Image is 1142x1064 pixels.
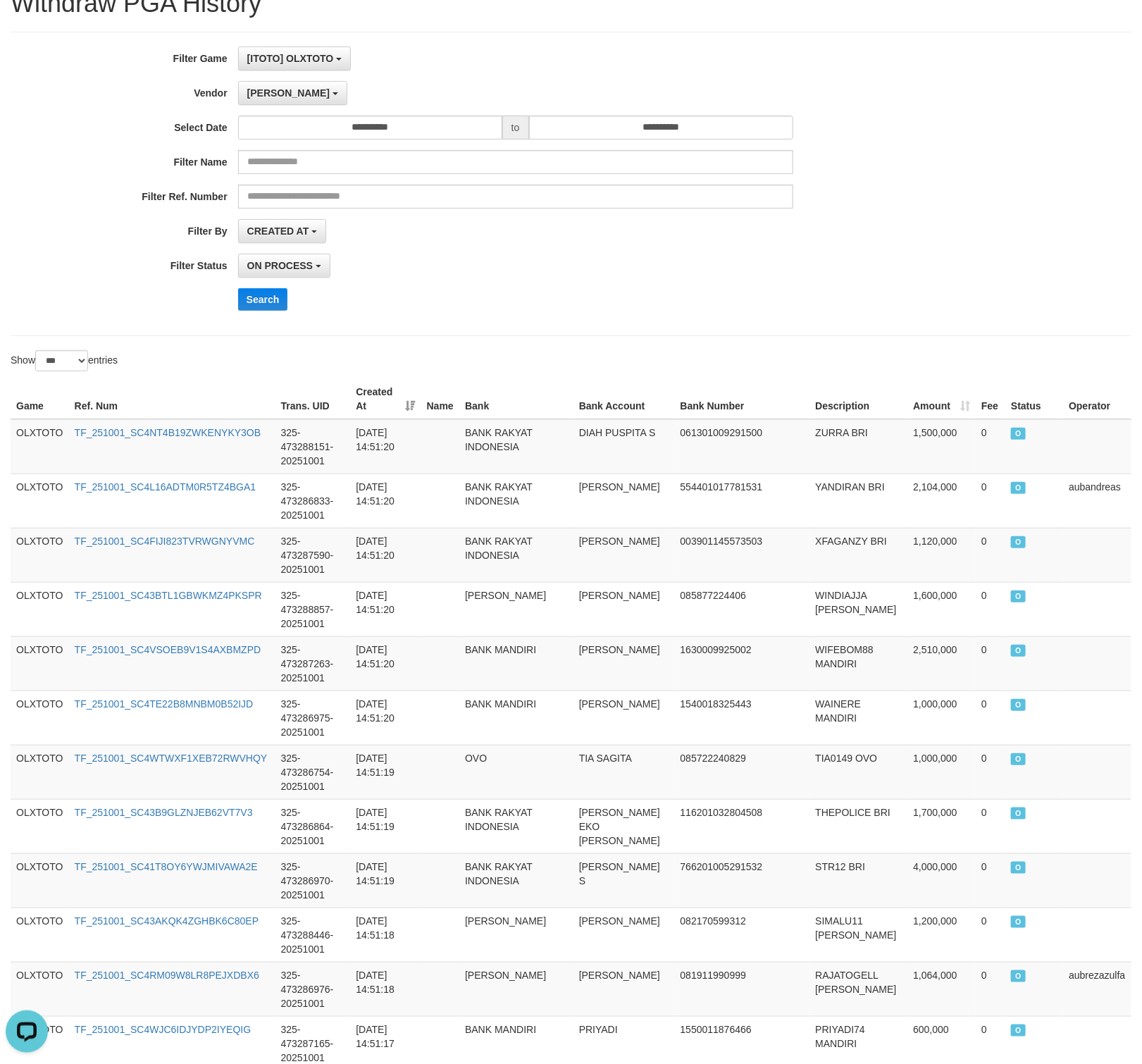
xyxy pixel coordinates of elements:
td: 554401017781531 [675,474,810,528]
td: [DATE] 14:51:20 [350,582,421,636]
a: TF_251001_SC4NT4B19ZWKENYKY3OB [75,427,261,438]
td: 1,000,000 [907,691,976,745]
td: 0 [976,636,1005,691]
td: [PERSON_NAME] [573,908,675,962]
td: 081911990999 [675,962,810,1016]
td: [PERSON_NAME] [459,582,573,636]
td: [DATE] 14:51:20 [350,636,421,691]
button: ON PROCESS [238,254,330,278]
td: BANK RAKYAT INDONESIA [459,419,573,474]
span: ON PROCESS [1011,699,1026,711]
th: Game [11,379,69,419]
td: 325-473287590-20251001 [275,528,351,582]
span: ON PROCESS [1011,1025,1026,1037]
td: 325-473286975-20251001 [275,691,351,745]
td: ZURRA BRI [809,419,907,474]
td: OLXTOTO [11,636,69,691]
td: THEPOLICE BRI [809,799,907,853]
a: TF_251001_SC4L16ADTM0R5TZ4BGA1 [75,481,256,493]
td: 0 [976,962,1005,1016]
span: ON PROCESS [1011,970,1026,982]
th: Trans. UID [275,379,351,419]
td: [PERSON_NAME] [573,691,675,745]
td: YANDIRAN BRI [809,474,907,528]
a: TF_251001_SC4WTWXF1XEB72RWVHQY [75,753,268,764]
th: Name [421,379,459,419]
td: WIFEBOM88 MANDIRI [809,636,907,691]
button: [ITOTO] OLXTOTO [238,47,352,70]
span: ON PROCESS [1011,645,1026,657]
span: to [502,116,529,140]
td: OLXTOTO [11,962,69,1016]
td: 1540018325443 [675,691,810,745]
button: CREATED AT [238,219,327,243]
button: Open LiveChat chat widget [6,6,48,48]
td: BANK RAKYAT INDONESIA [459,474,573,528]
select: Showentries [35,350,88,371]
td: [PERSON_NAME] [573,582,675,636]
th: Operator [1063,379,1131,419]
th: Created At: activate to sort column ascending [350,379,421,419]
th: Amount: activate to sort column ascending [907,379,976,419]
td: [PERSON_NAME] [459,908,573,962]
td: STR12 BRI [809,853,907,908]
td: 4,000,000 [907,853,976,908]
a: TF_251001_SC4RM09W8LR8PEJXDBX6 [75,970,259,981]
td: [PERSON_NAME] [573,962,675,1016]
td: 085722240829 [675,745,810,799]
td: 325-473287263-20251001 [275,636,351,691]
a: TF_251001_SC43AKQK4ZGHBK6C80EP [75,915,259,927]
a: TF_251001_SC4FIJI823TVRWGNYVMC [75,536,255,547]
td: DIAH PUSPITA S [573,419,675,474]
td: [PERSON_NAME] S [573,853,675,908]
th: Status [1005,379,1063,419]
span: [ITOTO] OLXTOTO [247,53,334,64]
span: ON PROCESS [247,260,313,271]
td: 325-473286976-20251001 [275,962,351,1016]
button: [PERSON_NAME] [238,81,347,105]
td: 1,500,000 [907,419,976,474]
span: ON PROCESS [1011,590,1026,602]
td: RAJATOGELL [PERSON_NAME] [809,962,907,1016]
th: Bank [459,379,573,419]
td: OLXTOTO [11,853,69,908]
td: 2,510,000 [907,636,976,691]
td: 1,064,000 [907,962,976,1016]
td: [DATE] 14:51:19 [350,745,421,799]
td: BANK RAKYAT INDONESIA [459,853,573,908]
td: BANK RAKYAT INDONESIA [459,528,573,582]
a: TF_251001_SC41T8OY6YWJMIVAWA2E [75,861,258,872]
span: CREATED AT [247,225,309,237]
td: OLXTOTO [11,419,69,474]
td: aubandreas [1063,474,1131,528]
td: 1,600,000 [907,582,976,636]
td: 061301009291500 [675,419,810,474]
td: [DATE] 14:51:19 [350,853,421,908]
td: 0 [976,745,1005,799]
td: [DATE] 14:51:20 [350,474,421,528]
td: 766201005291532 [675,853,810,908]
span: ON PROCESS [1011,536,1026,548]
a: TF_251001_SC43BTL1GBWKMZ4PKSPR [75,590,262,601]
td: 0 [976,419,1005,474]
td: [PERSON_NAME] [573,528,675,582]
td: BANK RAKYAT INDONESIA [459,799,573,853]
a: TF_251001_SC43B9GLZNJEB62VT7V3 [75,807,253,818]
td: 325-473286970-20251001 [275,853,351,908]
td: 116201032804508 [675,799,810,853]
button: Search [238,288,288,311]
td: BANK MANDIRI [459,636,573,691]
td: 325-473286864-20251001 [275,799,351,853]
td: [DATE] 14:51:18 [350,962,421,1016]
td: 325-473288151-20251001 [275,419,351,474]
td: 325-473288857-20251001 [275,582,351,636]
span: ON PROCESS [1011,482,1026,494]
td: [PERSON_NAME] EKO [PERSON_NAME] [573,799,675,853]
td: [DATE] 14:51:20 [350,419,421,474]
td: [DATE] 14:51:19 [350,799,421,853]
span: ON PROCESS [1011,862,1026,874]
td: OVO [459,745,573,799]
td: [PERSON_NAME] [459,962,573,1016]
th: Fee [976,379,1005,419]
td: [PERSON_NAME] [573,474,675,528]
